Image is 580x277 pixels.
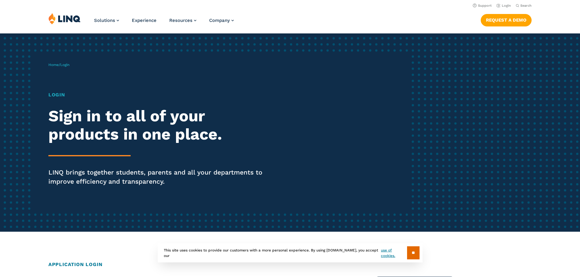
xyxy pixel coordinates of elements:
[169,18,196,23] a: Resources
[481,14,532,26] a: Request a Demo
[209,18,234,23] a: Company
[158,243,423,262] div: This site uses cookies to provide our customers with a more personal experience. By using [DOMAIN...
[473,4,492,8] a: Support
[48,107,272,144] h2: Sign in to all of your products in one place.
[516,3,532,8] button: Open Search Bar
[48,168,272,186] p: LINQ brings together students, parents and all your departments to improve efficiency and transpa...
[520,4,532,8] span: Search
[169,18,192,23] span: Resources
[497,4,511,8] a: Login
[48,13,81,24] img: LINQ | K‑12 Software
[94,18,119,23] a: Solutions
[48,63,69,67] span: /
[48,91,272,99] h1: Login
[132,18,156,23] a: Experience
[94,13,234,33] nav: Primary Navigation
[60,63,69,67] span: Login
[94,18,115,23] span: Solutions
[48,63,59,67] a: Home
[481,13,532,26] nav: Button Navigation
[381,248,407,258] a: use of cookies.
[209,18,230,23] span: Company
